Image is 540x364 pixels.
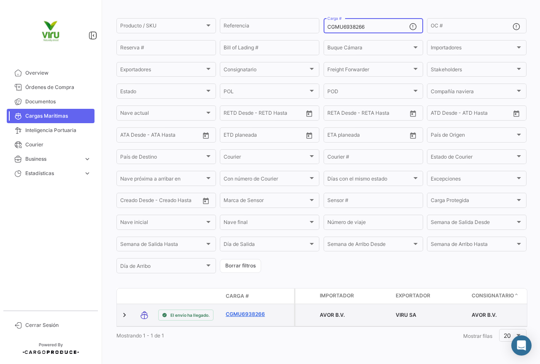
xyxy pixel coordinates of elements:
[472,292,514,299] span: Consignatario
[7,109,94,123] a: Cargas Marítimas
[7,80,94,94] a: Órdenes de Compra
[327,243,412,248] span: Semana de Arribo Desde
[120,199,154,205] input: Creado Desde
[431,68,515,74] span: Stakeholders
[224,68,308,74] span: Consignatario
[200,129,212,142] button: Open calendar
[431,133,515,139] span: País de Origen
[170,312,210,318] span: El envío ha llegado.
[431,221,515,226] span: Semana de Salida Desde
[120,24,205,30] span: Producto / SKU
[463,111,501,117] input: ATD Hasta
[431,111,457,117] input: ATD Desde
[303,107,316,120] button: Open calendar
[431,155,515,161] span: Estado de Courier
[224,111,239,117] input: Desde
[25,127,91,134] span: Inteligencia Portuaria
[224,133,239,139] input: Desde
[396,292,430,299] span: Exportador
[25,98,91,105] span: Documentos
[224,177,308,183] span: Con número de Courier
[327,111,343,117] input: Desde
[120,111,205,117] span: Nave actual
[320,292,354,299] span: Importador
[510,107,523,120] button: Open calendar
[25,321,91,329] span: Cerrar Sesión
[30,10,72,52] img: viru.png
[327,46,412,52] span: Buque Cámara
[295,289,316,304] datatable-header-cell: Carga Protegida
[134,293,155,299] datatable-header-cell: Modo de Transporte
[407,107,419,120] button: Open calendar
[120,68,205,74] span: Exportadores
[220,259,261,273] button: Borrar filtros
[226,310,270,318] a: CGMU6938266
[160,199,198,205] input: Creado Hasta
[327,89,412,95] span: POD
[120,177,205,183] span: Nave próxima a arribar en
[348,133,386,139] input: Hasta
[431,177,515,183] span: Excepciones
[25,69,91,77] span: Overview
[120,264,205,270] span: Día de Arribo
[320,312,345,318] span: AVOR B.V.
[200,194,212,207] button: Open calendar
[116,332,164,339] span: Mostrando 1 - 1 de 1
[25,170,80,177] span: Estadísticas
[25,155,80,163] span: Business
[25,141,91,148] span: Courier
[224,243,308,248] span: Día de Salida
[84,155,91,163] span: expand_more
[463,333,492,339] span: Mostrar filas
[7,123,94,138] a: Inteligencia Portuaria
[155,293,222,299] datatable-header-cell: Estado de Envio
[120,155,205,161] span: País de Destino
[511,335,532,356] div: Abrir Intercom Messenger
[504,332,511,339] span: 20
[120,311,129,319] a: Expand/Collapse Row
[7,94,94,109] a: Documentos
[431,46,515,52] span: Importadores
[407,129,419,142] button: Open calendar
[273,293,294,299] datatable-header-cell: Póliza
[431,243,515,248] span: Semana de Arribo Hasta
[25,112,91,120] span: Cargas Marítimas
[120,221,205,226] span: Nave inicial
[7,66,94,80] a: Overview
[7,138,94,152] a: Courier
[392,289,468,304] datatable-header-cell: Exportador
[224,155,308,161] span: Courier
[245,111,283,117] input: Hasta
[120,133,146,139] input: ATA Desde
[348,111,386,117] input: Hasta
[120,89,205,95] span: Estado
[431,89,515,95] span: Compañía naviera
[327,133,343,139] input: Desde
[222,289,273,303] datatable-header-cell: Carga #
[431,199,515,205] span: Carga Protegida
[327,177,412,183] span: Días con el mismo estado
[396,312,416,318] span: VIRU SA
[152,133,190,139] input: ATA Hasta
[472,312,497,318] span: AVOR B.V.
[224,89,308,95] span: POL
[224,221,308,226] span: Nave final
[245,133,283,139] input: Hasta
[25,84,91,91] span: Órdenes de Compra
[84,170,91,177] span: expand_more
[226,292,249,300] span: Carga #
[327,68,412,74] span: Freight Forwarder
[120,243,205,248] span: Semana de Salida Hasta
[303,129,316,142] button: Open calendar
[224,199,308,205] span: Marca de Sensor
[316,289,392,304] datatable-header-cell: Importador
